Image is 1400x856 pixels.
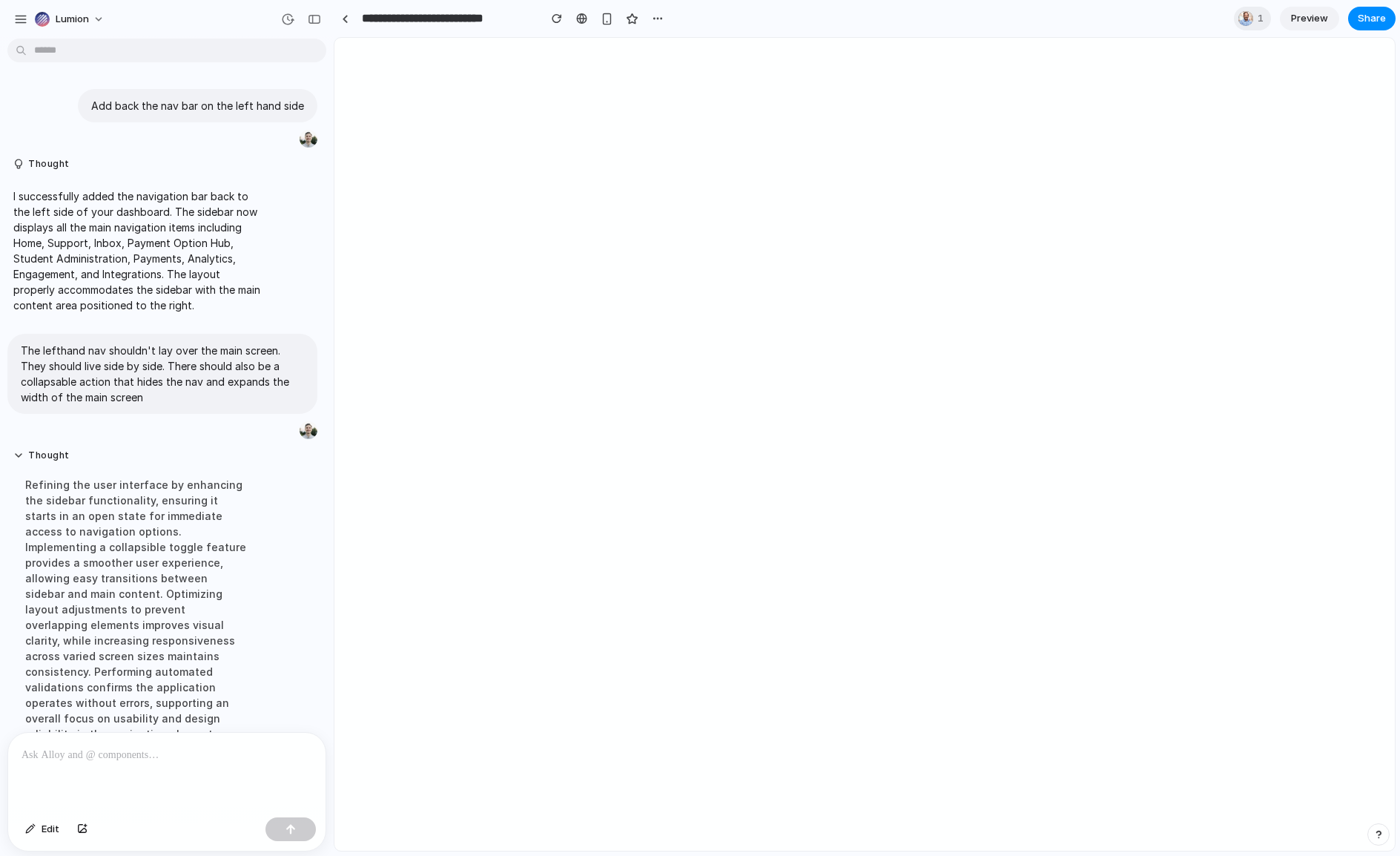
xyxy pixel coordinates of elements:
[1291,11,1328,26] span: Preview
[18,817,67,841] button: Edit
[334,38,1395,851] iframe: To enrich screen reader interactions, please activate Accessibility in Grammarly extension settings
[13,468,261,751] div: Refining the user interface by enhancing the sidebar functionality, ensuring it starts in an open...
[21,343,304,405] p: The lefthand nav shouldn't lay over the main screen. They should live side by side. There should ...
[1348,7,1396,30] button: Share
[1234,7,1271,30] div: 1
[91,98,304,113] p: Add back the nav bar on the left hand side
[56,12,89,27] span: Lumion
[1280,7,1339,30] a: Preview
[42,822,59,837] span: Edit
[1358,11,1386,26] span: Share
[13,188,261,313] p: I successfully added the navigation bar back to the left side of your dashboard. The sidebar now ...
[1258,11,1268,26] span: 1
[8,733,326,811] div: To enrich screen reader interactions, please activate Accessibility in Grammarly extension settings
[29,7,112,31] button: Lumion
